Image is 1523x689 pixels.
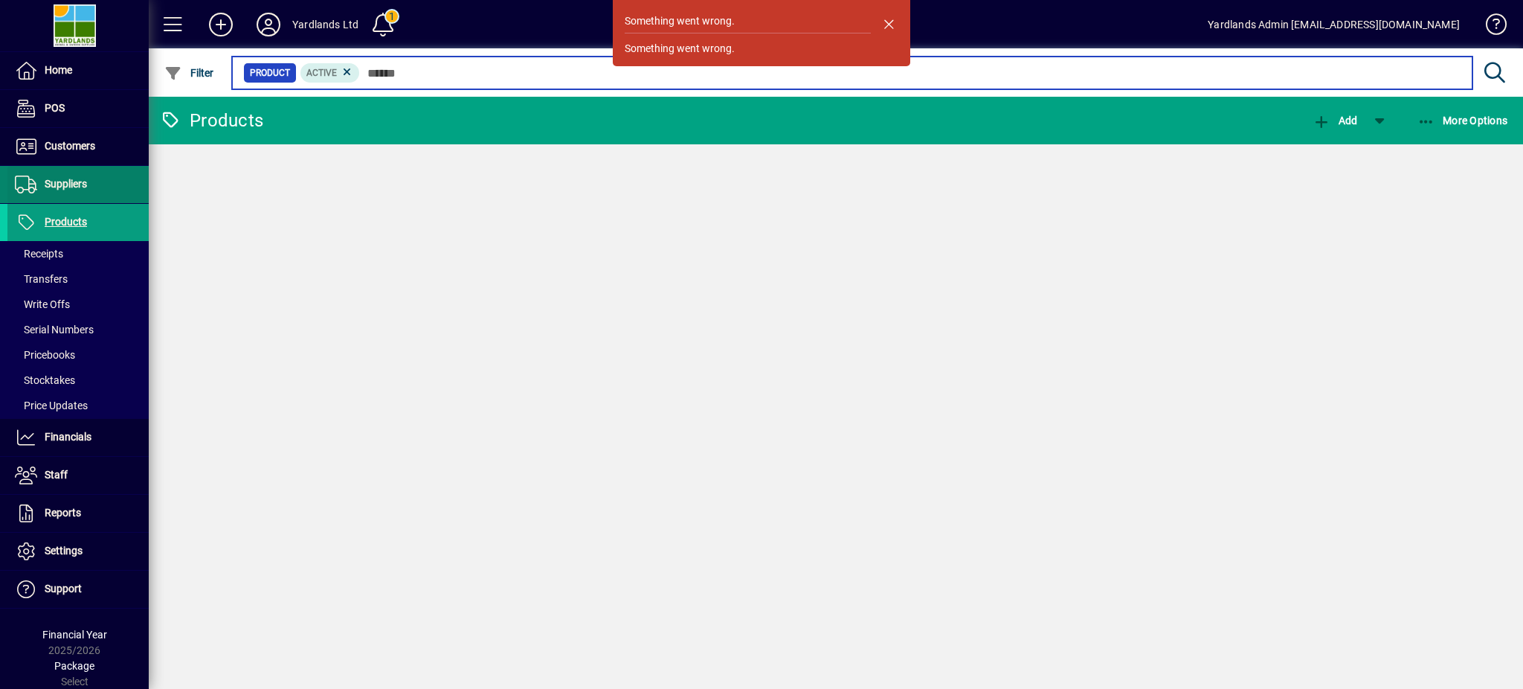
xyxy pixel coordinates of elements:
[292,13,358,36] div: Yardlands Ltd
[45,583,82,595] span: Support
[45,178,87,190] span: Suppliers
[15,400,88,411] span: Price Updates
[7,292,149,317] a: Write Offs
[45,431,91,443] span: Financials
[1313,115,1357,126] span: Add
[45,469,68,481] span: Staff
[42,629,107,641] span: Financial Year
[1208,13,1460,36] div: Yardlands Admin [EMAIL_ADDRESS][DOMAIN_NAME]
[250,65,290,80] span: Product
[160,109,263,132] div: Products
[45,545,83,557] span: Settings
[45,64,72,76] span: Home
[45,102,65,114] span: POS
[245,11,292,38] button: Profile
[15,349,75,361] span: Pricebooks
[45,216,87,228] span: Products
[15,273,68,285] span: Transfers
[45,140,95,152] span: Customers
[7,457,149,494] a: Staff
[45,507,81,519] span: Reports
[15,298,70,310] span: Write Offs
[7,368,149,393] a: Stocktakes
[54,660,94,672] span: Package
[300,63,360,83] mat-chip: Activation Status: Active
[7,495,149,532] a: Reports
[7,342,149,368] a: Pricebooks
[1417,115,1508,126] span: More Options
[7,533,149,570] a: Settings
[7,90,149,127] a: POS
[1414,107,1512,134] button: More Options
[15,248,63,260] span: Receipts
[1309,107,1361,134] button: Add
[164,67,214,79] span: Filter
[7,317,149,342] a: Serial Numbers
[7,419,149,456] a: Financials
[7,52,149,89] a: Home
[7,241,149,266] a: Receipts
[197,11,245,38] button: Add
[1475,3,1504,51] a: Knowledge Base
[306,68,337,78] span: Active
[7,166,149,203] a: Suppliers
[15,374,75,386] span: Stocktakes
[7,128,149,165] a: Customers
[15,324,94,336] span: Serial Numbers
[7,393,149,418] a: Price Updates
[161,60,218,86] button: Filter
[7,571,149,608] a: Support
[7,266,149,292] a: Transfers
